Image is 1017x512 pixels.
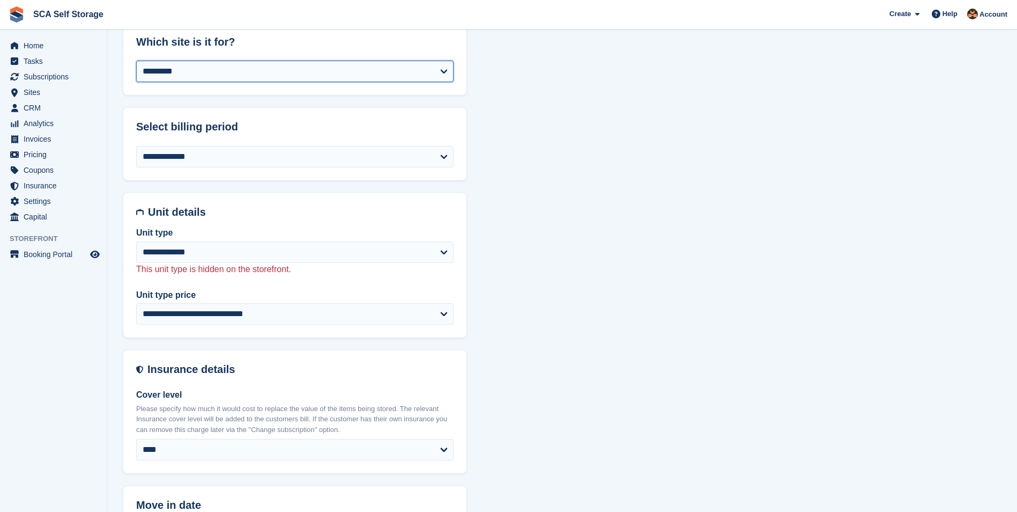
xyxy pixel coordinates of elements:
a: menu [5,100,101,115]
a: menu [5,147,101,162]
a: Preview store [88,248,101,261]
a: SCA Self Storage [29,5,108,23]
label: Cover level [136,389,454,401]
span: Booking Portal [24,247,88,262]
a: menu [5,69,101,84]
a: menu [5,209,101,224]
span: CRM [24,100,88,115]
a: menu [5,116,101,131]
a: menu [5,38,101,53]
label: Unit type price [136,289,454,302]
span: Invoices [24,131,88,147]
a: menu [5,163,101,178]
a: menu [5,85,101,100]
a: menu [5,54,101,69]
span: Subscriptions [24,69,88,84]
h2: Select billing period [136,121,454,133]
a: menu [5,247,101,262]
span: Account [979,9,1007,20]
h2: Move in date [136,499,454,511]
span: Create [889,9,911,19]
span: Coupons [24,163,88,178]
img: unit-details-icon-595b0c5c156355b767ba7b61e002efae458ec76ed5ec05730b8e856ff9ea34a9.svg [136,206,144,218]
img: Sarah Race [967,9,978,19]
a: menu [5,131,101,147]
span: Pricing [24,147,88,162]
span: Analytics [24,116,88,131]
a: menu [5,194,101,209]
span: Home [24,38,88,53]
span: Storefront [10,233,107,244]
img: insurance-details-icon-731ffda60807649b61249b889ba3c5e2b5c27d34e2e1fb37a309f0fde93ff34a.svg [136,363,143,376]
h2: Insurance details [147,363,454,376]
span: Tasks [24,54,88,69]
span: Sites [24,85,88,100]
a: menu [5,178,101,193]
p: Please specify how much it would cost to replace the value of the items being stored. The relevan... [136,404,454,435]
span: Capital [24,209,88,224]
img: stora-icon-8386f47178a22dfd0bd8f6a31ec36ba5ce8667c1dd55bd0f319d3a0aa187defe.svg [9,6,25,23]
span: Settings [24,194,88,209]
h2: Which site is it for? [136,36,454,48]
span: Help [942,9,957,19]
p: This unit type is hidden on the storefront. [136,263,454,276]
h2: Unit details [148,206,454,218]
span: Insurance [24,178,88,193]
label: Unit type [136,226,454,239]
